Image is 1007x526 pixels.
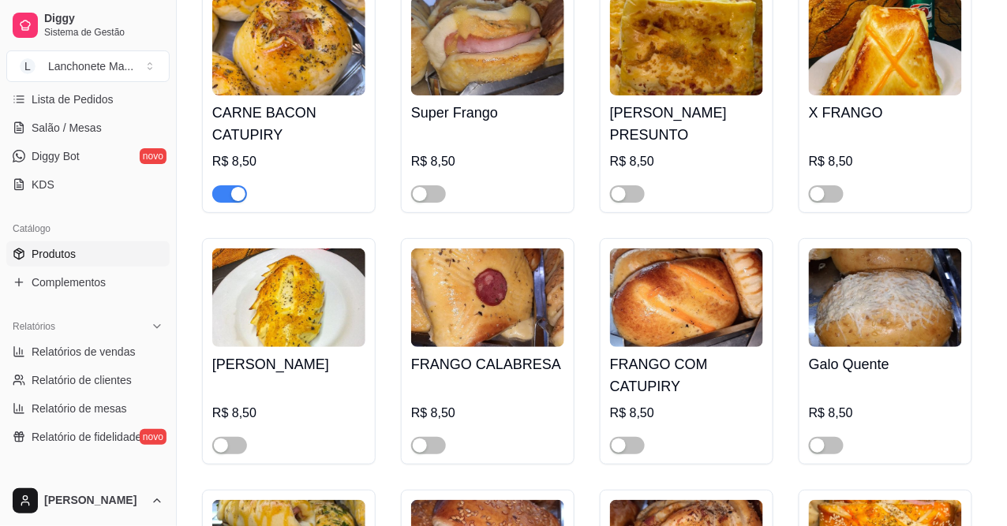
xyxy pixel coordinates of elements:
[6,270,170,295] a: Complementos
[411,248,564,347] img: product-image
[32,274,106,290] span: Complementos
[32,344,136,360] span: Relatórios de vendas
[32,177,54,192] span: KDS
[6,468,170,494] div: Gerenciar
[13,320,55,333] span: Relatórios
[6,6,170,44] a: DiggySistema de Gestão
[809,353,962,375] h4: Galo Quente
[212,353,365,375] h4: [PERSON_NAME]
[212,248,365,347] img: product-image
[6,241,170,267] a: Produtos
[411,102,564,124] h4: Super Frango
[44,494,144,508] span: [PERSON_NAME]
[6,396,170,421] a: Relatório de mesas
[212,102,365,146] h4: CARNE BACON CATUPIRY
[6,50,170,82] button: Select a team
[6,172,170,197] a: KDS
[44,26,163,39] span: Sistema de Gestão
[6,144,170,169] a: Diggy Botnovo
[610,404,763,423] div: R$ 8,50
[809,404,962,423] div: R$ 8,50
[411,353,564,375] h4: FRANGO CALABRESA
[809,152,962,171] div: R$ 8,50
[809,102,962,124] h4: X FRANGO
[32,429,141,445] span: Relatório de fidelidade
[6,339,170,364] a: Relatórios de vendas
[212,404,365,423] div: R$ 8,50
[48,58,133,74] div: Lanchonete Ma ...
[44,12,163,26] span: Diggy
[809,248,962,347] img: product-image
[32,401,127,416] span: Relatório de mesas
[411,404,564,423] div: R$ 8,50
[6,367,170,393] a: Relatório de clientes
[32,148,80,164] span: Diggy Bot
[6,482,170,520] button: [PERSON_NAME]
[6,216,170,241] div: Catálogo
[610,248,763,347] img: product-image
[6,87,170,112] a: Lista de Pedidos
[610,102,763,146] h4: [PERSON_NAME] PRESUNTO
[20,58,36,74] span: L
[411,152,564,171] div: R$ 8,50
[610,353,763,397] h4: FRANGO COM CATUPIRY
[32,246,76,262] span: Produtos
[32,91,114,107] span: Lista de Pedidos
[32,120,102,136] span: Salão / Mesas
[6,115,170,140] a: Salão / Mesas
[212,152,365,171] div: R$ 8,50
[32,372,132,388] span: Relatório de clientes
[610,152,763,171] div: R$ 8,50
[6,424,170,450] a: Relatório de fidelidadenovo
